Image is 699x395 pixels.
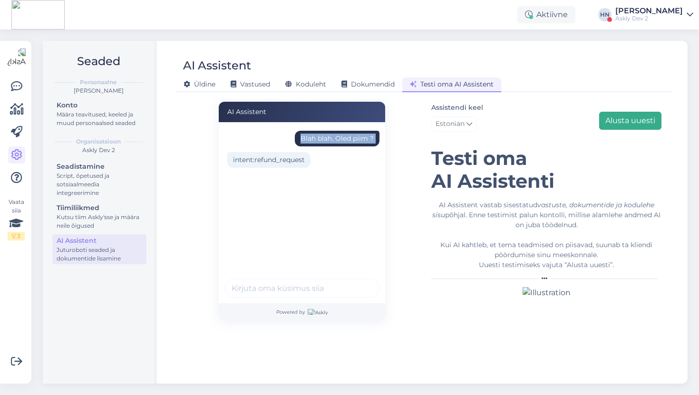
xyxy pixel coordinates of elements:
[57,236,142,246] div: AI Assistent
[276,308,328,316] span: Powered by
[301,134,374,144] div: Blah blah. Oled piim ?
[615,7,693,22] a: [PERSON_NAME]Askly Dev 2
[432,201,654,219] i: vastuste, dokumentide ja kodulehe sisu
[308,309,328,315] img: Askly
[431,147,661,193] h1: Testi oma AI Assistenti
[57,203,142,213] div: Tiimiliikmed
[436,119,465,129] span: Estonian
[80,78,117,87] b: Personaalne
[8,232,25,241] div: 1 / 3
[57,246,142,263] div: Juturoboti seaded ja dokumentide lisamine
[57,213,142,230] div: Kutsu tiim Askly'sse ja määra neile õigused
[231,80,270,88] span: Vastused
[431,116,476,132] a: Estonian
[8,198,25,241] div: Vaata siia
[57,162,142,172] div: Seadistamine
[285,80,326,88] span: Koduleht
[57,100,142,110] div: Konto
[50,146,146,154] div: Askly Dev 2
[76,137,121,146] b: Organisatsioon
[227,152,311,168] div: intent:refund_request
[57,172,142,197] div: Script, õpetused ja sotsiaalmeedia integreerimine
[8,48,26,67] img: Askly Logo
[615,15,683,22] div: Askly Dev 2
[50,52,146,70] h2: Seaded
[517,6,575,23] div: Aktiivne
[52,202,146,231] a: TiimiliikmedKutsu tiim Askly'sse ja määra neile õigused
[219,102,385,122] div: AI Assistent
[224,279,379,298] input: Kirjuta oma küsimus siia
[52,160,146,199] a: SeadistamineScript, õpetused ja sotsiaalmeedia integreerimine
[431,200,661,270] div: AI Assistent vastab sisestatud põhjal. Enne testimist palun kontolli, millise alamlehe andmed AI ...
[52,99,146,129] a: KontoMäära teavitused, keeled ja muud personaalsed seaded
[598,8,612,21] div: HN
[341,80,395,88] span: Dokumendid
[183,57,251,75] div: AI Assistent
[615,7,683,15] div: [PERSON_NAME]
[52,234,146,264] a: AI AssistentJuturoboti seaded ja dokumentide lisamine
[599,112,661,130] button: Alusta uuesti
[50,87,146,95] div: [PERSON_NAME]
[57,110,142,127] div: Määra teavitused, keeled ja muud personaalsed seaded
[523,287,571,299] img: Illustration
[431,103,483,113] label: Assistendi keel
[410,80,494,88] span: Testi oma AI Assistent
[184,80,215,88] span: Üldine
